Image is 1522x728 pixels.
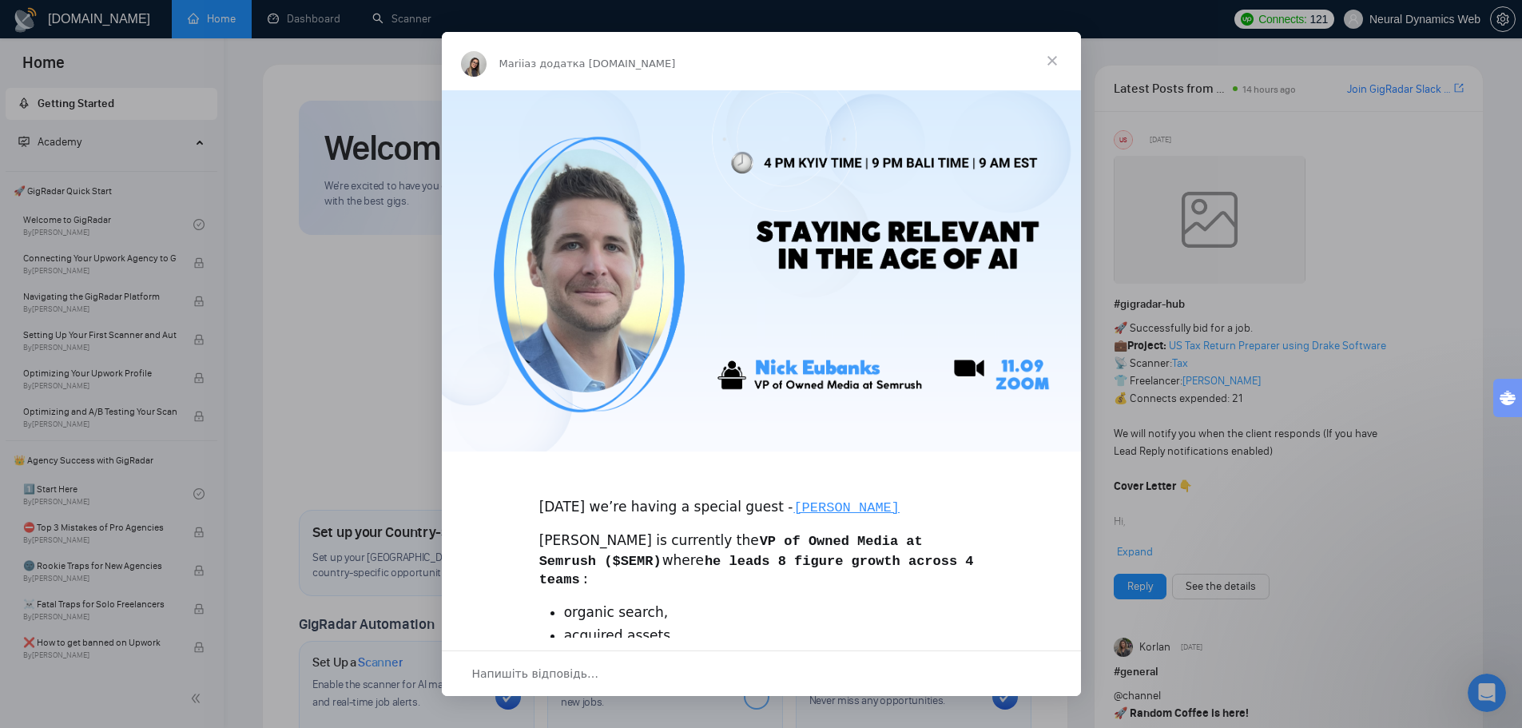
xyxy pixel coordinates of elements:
li: acquired assets, [564,627,984,646]
span: Напишіть відповідь… [472,663,599,684]
code: he leads 8 figure growth across 4 teams [539,553,974,589]
code: : [581,571,590,588]
code: [PERSON_NAME] [793,499,900,516]
span: з додатка [DOMAIN_NAME] [531,58,675,70]
span: Закрити [1023,32,1081,90]
div: [DATE] we’re having a special guest - [539,479,984,518]
li: organic search, [564,603,984,623]
div: Відкрити бесіду й відповісти [442,650,1081,696]
img: Profile image for Mariia [461,51,487,77]
a: [PERSON_NAME] [793,499,900,515]
code: VP of Owned Media at Semrush ($SEMR) [539,533,923,570]
span: Mariia [499,58,531,70]
div: [PERSON_NAME] is currently the where [539,531,984,590]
